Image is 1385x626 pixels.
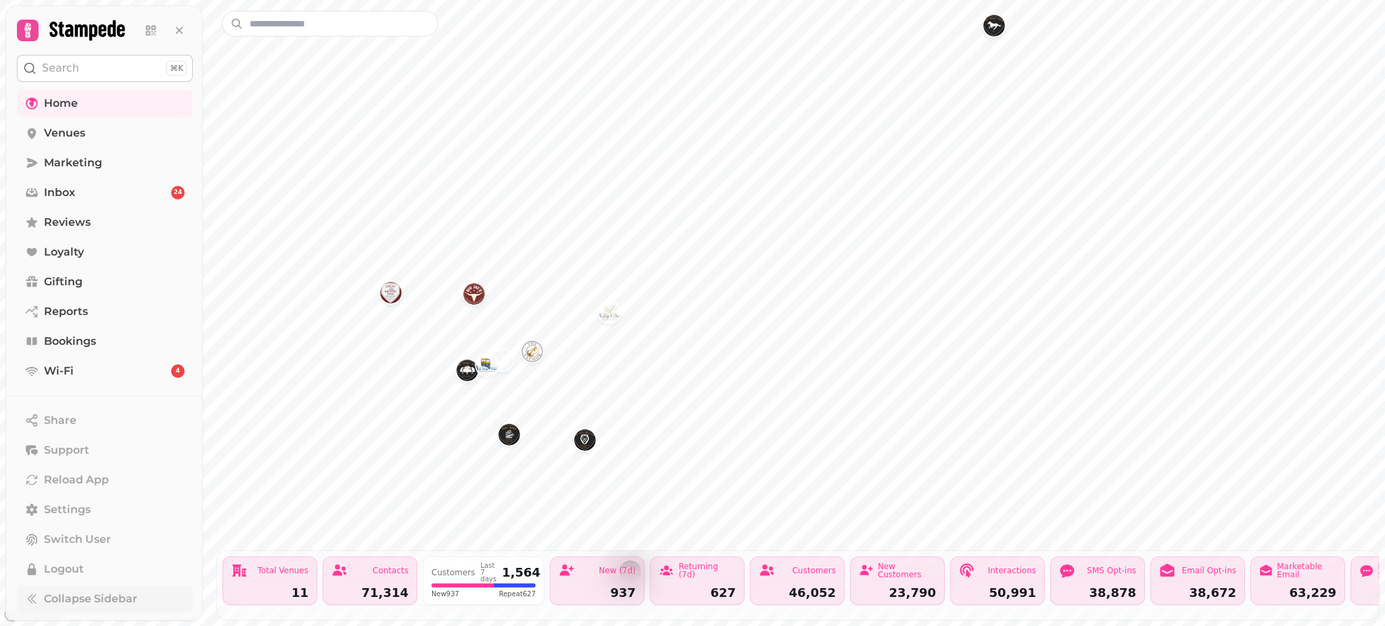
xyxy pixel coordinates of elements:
[42,60,79,76] p: Search
[859,587,936,599] div: 23,790
[380,282,402,304] button: The Great British Inn Head Office
[463,283,485,309] div: Map marker
[44,155,102,171] span: Marketing
[499,589,536,599] span: Repeat 627
[17,526,193,553] button: Switch User
[1059,587,1136,599] div: 38,878
[17,437,193,464] button: Support
[598,302,620,323] button: The Knife and Cleaver
[17,239,193,266] a: Loyalty
[44,531,111,548] span: Switch User
[176,366,180,376] span: 4
[598,567,636,575] div: New (7d)
[17,120,193,147] a: Venues
[521,341,543,362] button: The Anchor
[44,561,84,577] span: Logout
[492,350,513,371] button: The Wheatsheaf
[456,360,478,385] div: Map marker
[17,179,193,206] a: Inbox24
[1087,567,1136,575] div: SMS Opt-ins
[44,333,96,350] span: Bookings
[331,587,408,599] div: 71,314
[498,424,520,446] button: The Ship Inn
[878,562,936,579] div: New Customers
[792,567,836,575] div: Customers
[17,496,193,523] a: Settings
[380,282,402,308] div: Map marker
[44,442,89,458] span: Support
[659,587,736,599] div: 627
[231,587,308,599] div: 11
[1182,567,1236,575] div: Email Opt-ins
[44,125,85,141] span: Venues
[678,562,736,579] div: Returning (7d)
[44,502,91,518] span: Settings
[574,429,596,455] div: Map marker
[44,185,75,201] span: Inbox
[988,567,1036,575] div: Interactions
[492,350,513,375] div: Map marker
[431,569,475,577] div: Customers
[373,567,408,575] div: Contacts
[498,424,520,450] div: Map marker
[44,304,88,320] span: Reports
[17,328,193,355] a: Bookings
[44,591,137,607] span: Collapse Sidebar
[476,354,498,380] div: Map marker
[44,95,78,112] span: Home
[463,283,485,305] button: Big Jays Smokehouse
[17,149,193,176] a: Marketing
[17,209,193,236] a: Reviews
[44,363,74,379] span: Wi-Fi
[258,567,308,575] div: Total Venues
[456,360,478,381] button: The Three Trees
[17,55,193,82] button: Search⌘K
[44,412,76,429] span: Share
[17,585,193,612] button: Collapse Sidebar
[174,188,183,197] span: 24
[1259,587,1336,599] div: 63,229
[17,298,193,325] a: Reports
[559,587,636,599] div: 937
[521,341,543,366] div: Map marker
[476,354,498,376] button: Tuktuk Thai
[431,589,459,599] span: New 937
[759,587,836,599] div: 46,052
[1277,562,1336,579] div: Marketable Email
[44,244,84,260] span: Loyalty
[481,562,497,583] div: Last 7 days
[17,466,193,493] button: Reload App
[17,358,193,385] a: Wi-Fi4
[959,587,1036,599] div: 50,991
[44,472,109,488] span: Reload App
[574,429,596,451] button: The Old Red Lion
[1159,587,1236,599] div: 38,672
[598,302,620,327] div: Map marker
[44,214,91,231] span: Reviews
[166,61,187,76] div: ⌘K
[17,268,193,295] a: Gifting
[17,407,193,434] button: Share
[17,90,193,117] a: Home
[44,274,83,290] span: Gifting
[502,567,540,579] div: 1,564
[17,556,193,583] button: Logout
